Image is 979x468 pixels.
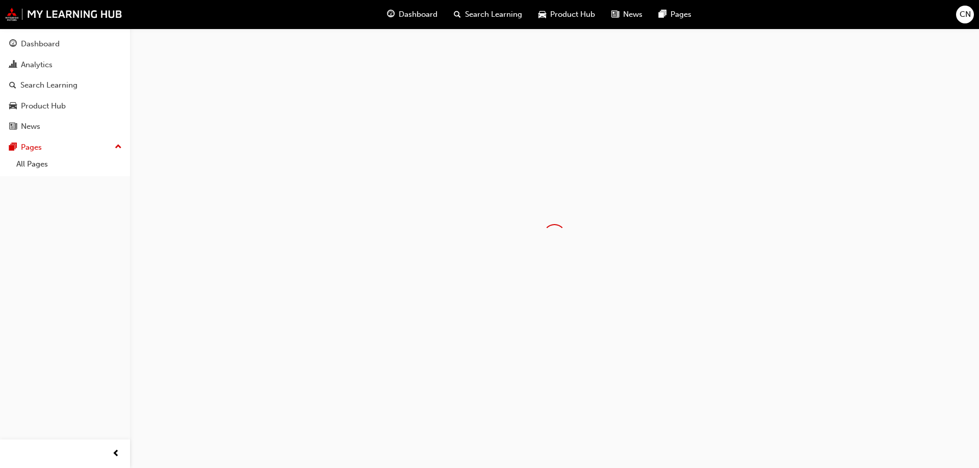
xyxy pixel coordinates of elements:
[454,8,461,21] span: search-icon
[446,4,530,25] a: search-iconSearch Learning
[9,61,17,70] span: chart-icon
[5,8,122,21] img: mmal
[4,97,126,116] a: Product Hub
[4,33,126,138] button: DashboardAnalyticsSearch LearningProduct HubNews
[4,56,126,74] a: Analytics
[9,122,17,131] span: news-icon
[671,9,691,20] span: Pages
[21,100,66,112] div: Product Hub
[4,138,126,157] button: Pages
[956,6,974,23] button: CN
[659,8,666,21] span: pages-icon
[651,4,700,25] a: pages-iconPages
[4,35,126,53] a: Dashboard
[9,102,17,111] span: car-icon
[960,9,971,20] span: CN
[21,38,60,50] div: Dashboard
[9,143,17,152] span: pages-icon
[538,8,546,21] span: car-icon
[9,81,16,90] span: search-icon
[21,142,42,153] div: Pages
[603,4,651,25] a: news-iconNews
[387,8,395,21] span: guage-icon
[4,117,126,136] a: News
[399,9,437,20] span: Dashboard
[112,448,120,460] span: prev-icon
[21,59,53,71] div: Analytics
[12,156,126,172] a: All Pages
[465,9,522,20] span: Search Learning
[21,121,40,132] div: News
[20,79,78,91] div: Search Learning
[623,9,642,20] span: News
[611,8,619,21] span: news-icon
[379,4,446,25] a: guage-iconDashboard
[530,4,603,25] a: car-iconProduct Hub
[4,76,126,95] a: Search Learning
[550,9,595,20] span: Product Hub
[9,40,17,49] span: guage-icon
[115,141,122,154] span: up-icon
